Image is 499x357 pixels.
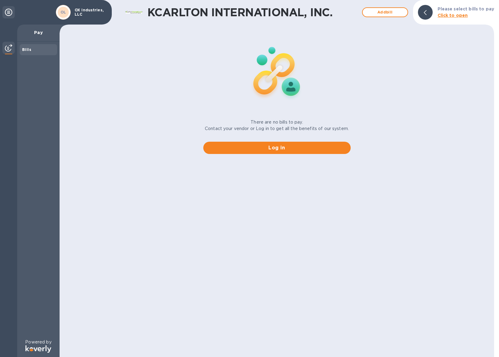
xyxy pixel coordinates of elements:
[208,144,346,152] span: Log in
[205,119,349,132] p: There are no bills to pay. Contact your vendor or Log in to get all the benefits of our system.
[25,345,51,353] img: Logo
[60,10,66,14] b: OL
[438,6,494,11] b: Please select bills to pay
[362,7,408,17] button: Addbill
[438,13,468,18] b: Click to open
[22,47,31,52] b: Bills
[147,6,359,19] h1: KCARLTON INTERNATIONAL, INC.
[25,339,51,345] p: Powered by
[203,142,351,154] button: Log in
[75,8,105,17] p: OX industries, LLC
[22,29,55,36] p: Pay
[368,9,403,16] span: Add bill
